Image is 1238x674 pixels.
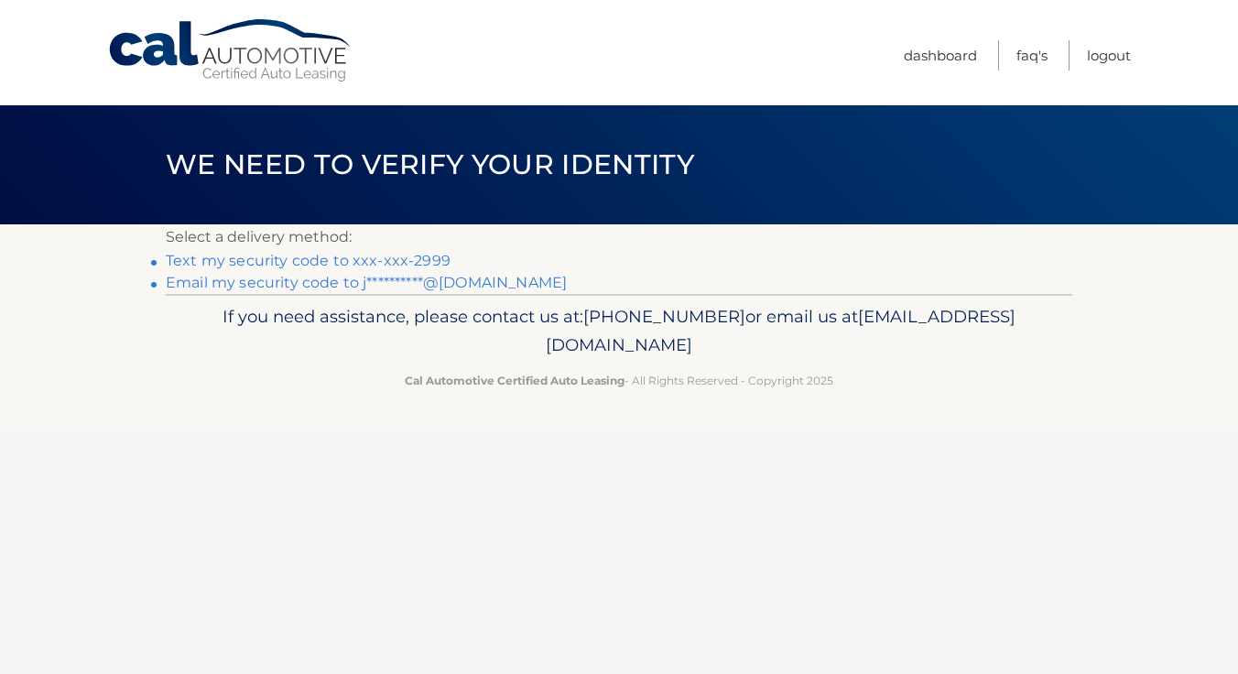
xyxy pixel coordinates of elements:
a: FAQ's [1016,40,1048,71]
p: - All Rights Reserved - Copyright 2025 [178,371,1060,390]
p: If you need assistance, please contact us at: or email us at [178,302,1060,361]
span: We need to verify your identity [166,147,694,181]
a: Cal Automotive [107,18,354,83]
span: [PHONE_NUMBER] [583,306,745,327]
a: Dashboard [904,40,977,71]
a: Email my security code to j**********@[DOMAIN_NAME] [166,274,567,291]
strong: Cal Automotive Certified Auto Leasing [405,374,624,387]
a: Text my security code to xxx-xxx-2999 [166,252,451,269]
p: Select a delivery method: [166,224,1072,250]
a: Logout [1087,40,1131,71]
